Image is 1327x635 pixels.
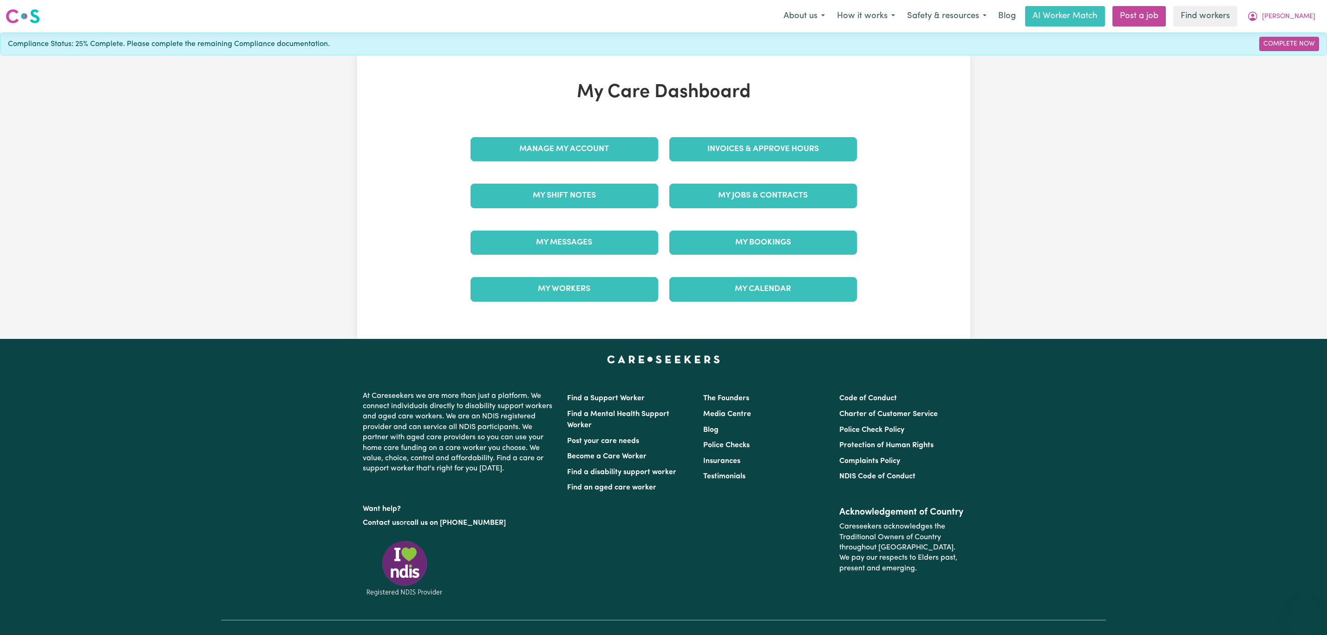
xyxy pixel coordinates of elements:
iframe: Button to launch messaging window, conversation in progress [1290,598,1320,628]
button: How it works [831,7,901,26]
a: Protection of Human Rights [839,442,934,449]
a: My Jobs & Contracts [669,184,857,208]
a: Find an aged care worker [567,484,656,491]
p: At Careseekers we are more than just a platform. We connect individuals directly to disability su... [363,387,556,478]
a: Find workers [1173,6,1237,26]
p: Want help? [363,500,556,514]
a: Contact us [363,519,399,527]
a: Post your care needs [567,437,639,445]
p: Careseekers acknowledges the Traditional Owners of Country throughout [GEOGRAPHIC_DATA]. We pay o... [839,518,964,577]
a: My Workers [471,277,658,301]
a: AI Worker Match [1025,6,1105,26]
a: The Founders [703,395,749,402]
a: Post a job [1112,6,1166,26]
a: Testimonials [703,473,745,480]
a: Police Check Policy [839,426,904,434]
a: Blog [993,6,1021,26]
a: Insurances [703,457,740,465]
h2: Acknowledgement of Country [839,507,964,518]
a: Complete Now [1259,37,1319,51]
a: My Bookings [669,231,857,255]
a: My Messages [471,231,658,255]
a: My Calendar [669,277,857,301]
a: Become a Care Worker [567,453,647,460]
a: Find a disability support worker [567,469,676,476]
img: Registered NDIS provider [363,539,446,597]
a: Code of Conduct [839,395,897,402]
a: Invoices & Approve Hours [669,137,857,161]
a: Careseekers logo [6,6,40,27]
a: Media Centre [703,410,751,418]
a: Manage My Account [471,137,658,161]
a: Complaints Policy [839,457,900,465]
a: call us on [PHONE_NUMBER] [406,519,506,527]
a: NDIS Code of Conduct [839,473,915,480]
p: or [363,514,556,532]
h1: My Care Dashboard [465,81,863,104]
a: Careseekers home page [607,356,720,363]
a: Find a Mental Health Support Worker [567,410,669,429]
span: Compliance Status: 25% Complete. Please complete the remaining Compliance documentation. [8,39,330,50]
span: [PERSON_NAME] [1262,12,1315,22]
a: My Shift Notes [471,184,658,208]
button: About us [778,7,831,26]
a: Blog [703,426,719,434]
button: Safety & resources [901,7,993,26]
a: Find a Support Worker [567,395,645,402]
a: Police Checks [703,442,750,449]
a: Charter of Customer Service [839,410,938,418]
button: My Account [1241,7,1321,26]
img: Careseekers logo [6,8,40,25]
